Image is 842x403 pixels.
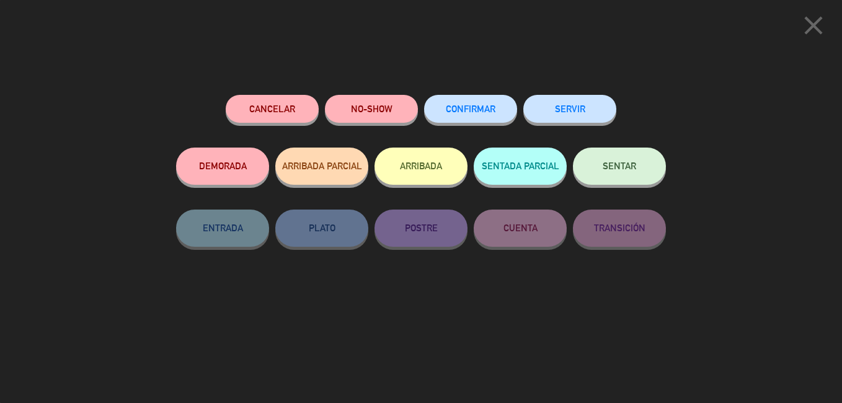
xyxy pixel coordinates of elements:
button: ARRIBADA PARCIAL [275,148,368,185]
button: CONFIRMAR [424,95,517,123]
button: POSTRE [374,210,468,247]
button: TRANSICIÓN [573,210,666,247]
span: SENTAR [603,161,636,171]
button: DEMORADA [176,148,269,185]
button: SENTAR [573,148,666,185]
button: CUENTA [474,210,567,247]
button: ARRIBADA [374,148,468,185]
span: CONFIRMAR [446,104,495,114]
button: NO-SHOW [325,95,418,123]
i: close [798,10,829,41]
button: SERVIR [523,95,616,123]
button: SENTADA PARCIAL [474,148,567,185]
button: close [794,9,833,46]
span: ARRIBADA PARCIAL [282,161,362,171]
button: ENTRADA [176,210,269,247]
button: PLATO [275,210,368,247]
button: Cancelar [226,95,319,123]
